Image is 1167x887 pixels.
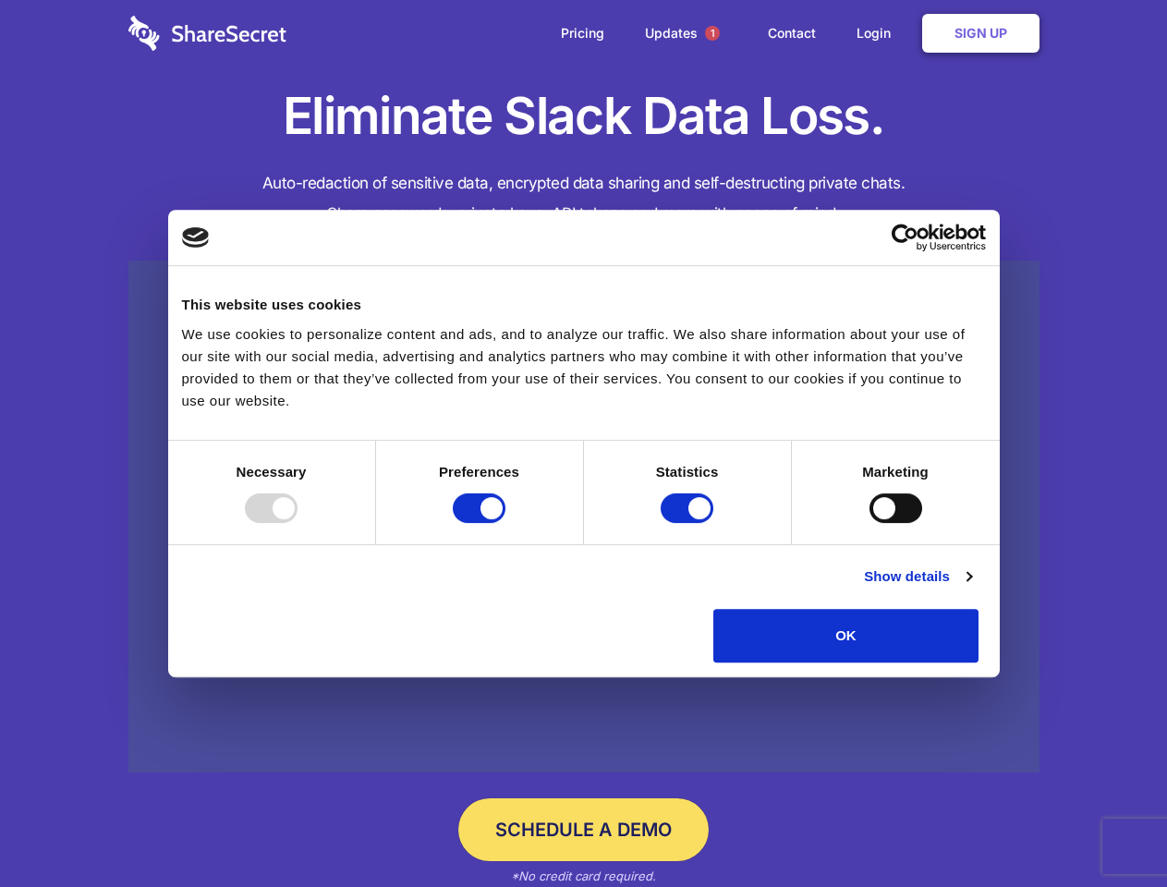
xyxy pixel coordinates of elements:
h4: Auto-redaction of sensitive data, encrypted data sharing and self-destructing private chats. Shar... [128,168,1039,229]
a: Wistia video thumbnail [128,261,1039,773]
em: *No credit card required. [511,869,656,883]
a: Usercentrics Cookiebot - opens in a new window [824,224,986,251]
a: Show details [864,565,971,588]
img: logo [182,227,210,248]
strong: Marketing [862,464,929,480]
h1: Eliminate Slack Data Loss. [128,83,1039,150]
a: Login [838,5,918,62]
div: This website uses cookies [182,294,986,316]
img: logo-wordmark-white-trans-d4663122ce5f474addd5e946df7df03e33cb6a1c49d2221995e7729f52c070b2.svg [128,16,286,51]
a: Pricing [542,5,623,62]
span: 1 [705,26,720,41]
a: Sign Up [922,14,1039,53]
button: OK [713,609,979,662]
div: We use cookies to personalize content and ads, and to analyze our traffic. We also share informat... [182,323,986,412]
strong: Statistics [656,464,719,480]
strong: Preferences [439,464,519,480]
a: Contact [749,5,834,62]
strong: Necessary [237,464,307,480]
a: Schedule a Demo [458,798,709,861]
